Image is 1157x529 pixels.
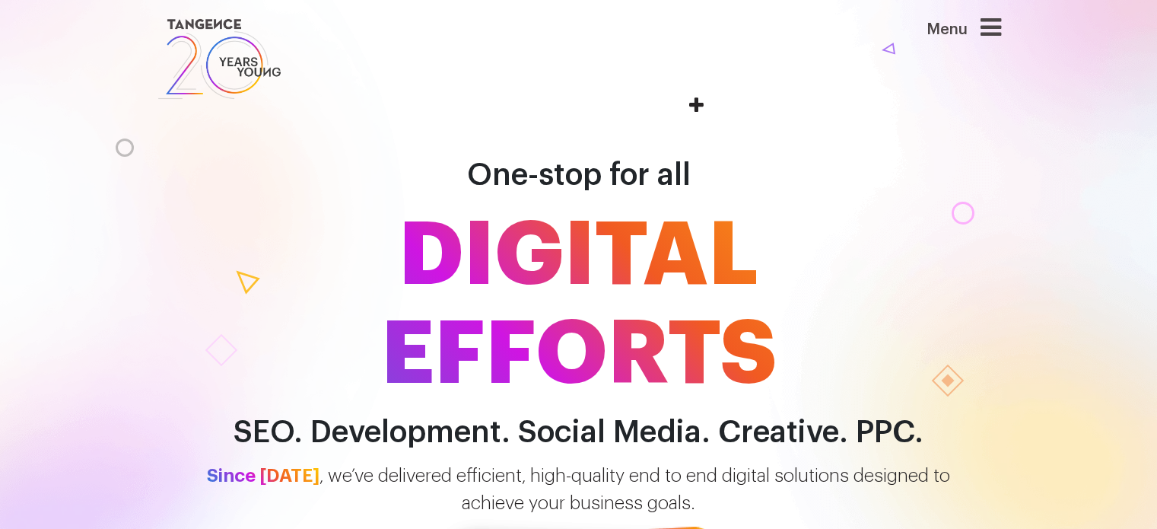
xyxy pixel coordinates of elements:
p: , we’ve delivered efficient, high-quality end to end digital solutions designed to achieve your b... [145,462,1012,517]
span: DIGITAL EFFORTS [145,206,1012,404]
img: logo SVG [157,15,283,103]
span: One-stop for all [467,160,691,190]
h2: SEO. Development. Social Media. Creative. PPC. [145,416,1012,450]
span: Since [DATE] [207,467,319,485]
